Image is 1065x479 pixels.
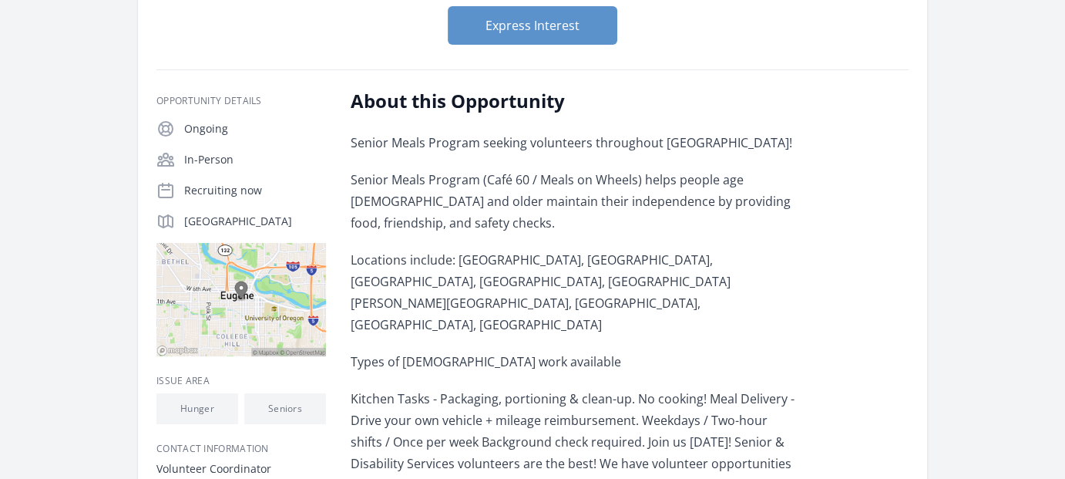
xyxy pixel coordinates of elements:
h3: Contact Information [156,443,326,455]
img: Map [156,243,326,356]
li: Seniors [244,393,326,424]
h3: Issue area [156,375,326,387]
h2: About this Opportunity [351,89,801,113]
p: Senior Meals Program seeking volunteers throughout [GEOGRAPHIC_DATA]! [351,132,801,153]
p: In-Person [184,152,326,167]
dt: Volunteer Coordinator [156,461,326,477]
h3: Opportunity Details [156,95,326,107]
p: Ongoing [184,121,326,137]
p: [GEOGRAPHIC_DATA] [184,214,326,229]
button: Express Interest [448,6,617,45]
p: Recruiting now [184,183,326,198]
p: Locations include: [GEOGRAPHIC_DATA], [GEOGRAPHIC_DATA], [GEOGRAPHIC_DATA], [GEOGRAPHIC_DATA], [G... [351,249,801,336]
p: Senior Meals Program (Café 60 / Meals on Wheels) helps people age [DEMOGRAPHIC_DATA] and older ma... [351,169,801,234]
li: Hunger [156,393,238,424]
p: Types of [DEMOGRAPHIC_DATA] work available [351,351,801,373]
